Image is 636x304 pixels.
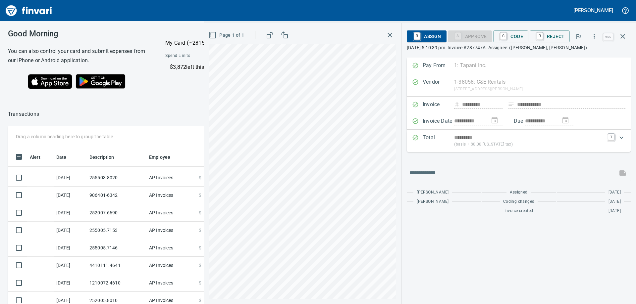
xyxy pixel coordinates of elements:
[407,30,446,42] button: RAssign
[609,198,621,205] span: [DATE]
[4,3,54,19] img: Finvari
[87,204,146,222] td: 252007.6690
[199,209,201,216] span: $
[417,198,449,205] span: [PERSON_NAME]
[87,222,146,239] td: 255005.7153
[146,274,196,292] td: AP Invoices
[54,239,87,257] td: [DATE]
[146,187,196,204] td: AP Invoices
[537,32,543,40] a: R
[30,153,49,161] span: Alert
[407,44,631,51] p: [DATE] 5:10:39 pm. Invoice #287747A. Assignee: ([PERSON_NAME], [PERSON_NAME])
[503,198,535,205] span: Coding changed
[199,297,201,304] span: $
[54,169,87,187] td: [DATE]
[54,222,87,239] td: [DATE]
[608,134,614,140] a: T
[201,153,227,161] span: Amount
[146,257,196,274] td: AP Invoices
[504,208,533,214] span: Invoice created
[199,192,201,198] span: $
[572,5,615,16] button: [PERSON_NAME]
[587,29,602,44] button: More
[8,47,149,65] h6: You can also control your card and submit expenses from our iPhone or Android application.
[8,110,39,118] nav: breadcrumb
[448,33,492,39] div: Coding Required
[199,262,201,269] span: $
[609,208,621,214] span: [DATE]
[454,141,604,148] p: (basis + $0.00 [US_STATE] tax)
[499,31,523,42] span: Code
[30,153,40,161] span: Alert
[170,63,304,71] p: $3,872 left this month
[146,222,196,239] td: AP Invoices
[414,32,420,40] a: R
[500,32,506,40] a: C
[54,257,87,274] td: [DATE]
[56,153,75,161] span: Date
[89,153,114,161] span: Description
[573,7,613,14] h5: [PERSON_NAME]
[146,204,196,222] td: AP Invoices
[54,204,87,222] td: [DATE]
[199,174,201,181] span: $
[87,257,146,274] td: 4410111.4641
[160,71,305,78] p: Online allowed
[535,31,564,42] span: Reject
[423,134,454,148] p: Total
[407,130,631,152] div: Expand
[87,274,146,292] td: 1210072.4610
[149,153,179,161] span: Employee
[16,133,113,140] p: Drag a column heading here to group the table
[412,31,441,42] span: Assign
[8,110,39,118] p: Transactions
[510,189,527,196] span: Assigned
[149,153,170,161] span: Employee
[199,280,201,286] span: $
[210,31,244,39] span: Page 1 of 1
[207,29,247,41] button: Page 1 of 1
[609,189,621,196] span: [DATE]
[28,74,72,89] img: Download on the App Store
[89,153,123,161] span: Description
[146,239,196,257] td: AP Invoices
[417,189,449,196] span: [PERSON_NAME]
[54,274,87,292] td: [DATE]
[87,187,146,204] td: 906401-6342
[530,30,570,42] button: RReject
[199,244,201,251] span: $
[603,33,613,40] a: esc
[87,239,146,257] td: 255005.7146
[72,70,129,92] img: Get it on Google Play
[165,39,215,47] p: My Card (···2815)
[199,227,201,234] span: $
[615,165,631,181] span: This records your message into the invoice and notifies anyone mentioned
[165,53,247,59] span: Spend Limits
[87,169,146,187] td: 255503.8020
[493,30,528,42] button: CCode
[8,29,149,38] h3: Good Morning
[146,169,196,187] td: AP Invoices
[571,29,586,44] button: Flag
[54,187,87,204] td: [DATE]
[56,153,67,161] span: Date
[602,28,631,44] span: Close invoice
